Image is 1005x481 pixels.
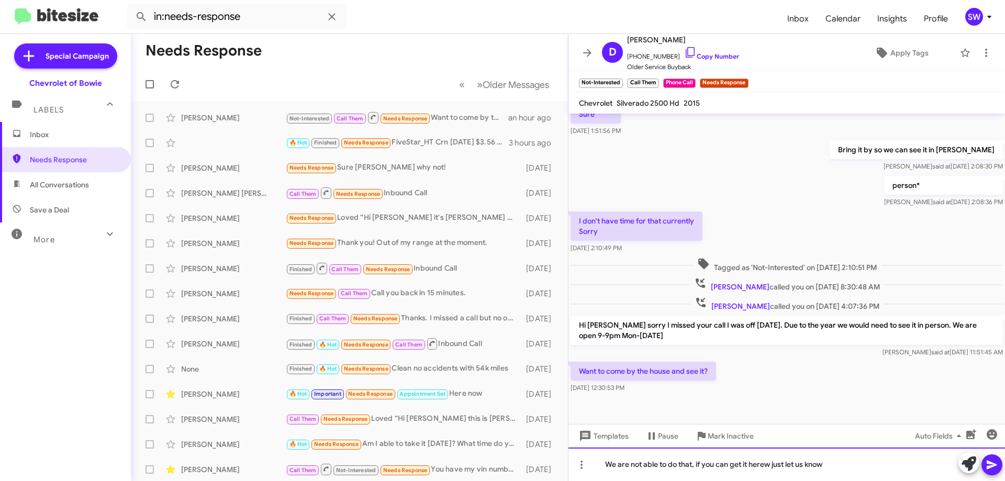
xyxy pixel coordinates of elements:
[577,427,629,445] span: Templates
[286,212,521,224] div: Loved “Hi [PERSON_NAME] it's [PERSON_NAME] at Ourisman Chevrolet of Bowie. I just wanted to check...
[817,4,869,34] a: Calendar
[286,413,521,425] div: Loved “Hi [PERSON_NAME] this is [PERSON_NAME], Manager at Ourisman Chevrolet of [PERSON_NAME]. Th...
[571,384,624,391] span: [DATE] 12:30:53 PM
[521,364,560,374] div: [DATE]
[658,427,678,445] span: Pause
[693,258,881,273] span: Tagged as 'Not-Interested' on [DATE] 2:10:51 PM
[181,238,286,249] div: [PERSON_NAME]
[708,427,754,445] span: Mark Inactive
[286,363,521,375] div: Clean no accidents with 54k miles
[571,105,621,124] p: Sure
[399,390,445,397] span: Appointment Set
[337,115,364,122] span: Call Them
[289,215,334,221] span: Needs Response
[286,337,521,350] div: Inbound Call
[181,163,286,173] div: [PERSON_NAME]
[932,162,951,170] span: said at
[289,139,307,146] span: 🔥 Hot
[286,137,509,149] div: FiveStar_HT Crn [DATE] $3.56 -2.5 Crn [DATE] $3.56 -3.0 Bns [DATE] $9.7 -6.75 Bns [DATE] $9.64 -6.75
[181,439,286,450] div: [PERSON_NAME]
[884,176,1003,195] p: person*
[884,162,1003,170] span: [PERSON_NAME] [DATE] 2:08:30 PM
[627,33,739,46] span: [PERSON_NAME]
[459,78,465,91] span: «
[690,277,884,292] span: called you on [DATE] 8:30:48 AM
[30,180,89,190] span: All Conversations
[286,287,521,299] div: Call you back in 15 minutes.
[521,288,560,299] div: [DATE]
[883,348,1003,356] span: [PERSON_NAME] [DATE] 11:51:45 AM
[181,288,286,299] div: [PERSON_NAME]
[314,139,337,146] span: Finished
[289,315,312,322] span: Finished
[319,341,337,348] span: 🔥 Hot
[366,266,410,273] span: Needs Response
[383,467,428,474] span: Needs Response
[341,290,368,297] span: Call Them
[956,8,993,26] button: SW
[711,282,769,292] span: [PERSON_NAME]
[314,441,359,448] span: Needs Response
[915,427,965,445] span: Auto Fields
[521,213,560,223] div: [DATE]
[29,78,102,88] div: Chevrolet of Bowie
[289,390,307,397] span: 🔥 Hot
[146,42,262,59] h1: Needs Response
[965,8,983,26] div: SW
[915,4,956,34] a: Profile
[181,113,286,123] div: [PERSON_NAME]
[348,390,393,397] span: Needs Response
[181,188,286,198] div: [PERSON_NAME] [PERSON_NAME]
[609,44,617,61] span: D
[286,237,521,249] div: Thank you! Out of my range at the moment.
[286,438,521,450] div: Am I able to take it [DATE]? What time do you all close?
[286,186,521,199] div: Inbound Call
[181,339,286,349] div: [PERSON_NAME]
[344,341,388,348] span: Needs Response
[521,339,560,349] div: [DATE]
[471,74,555,95] button: Next
[690,296,884,311] span: called you on [DATE] 4:07:36 PM
[289,164,334,171] span: Needs Response
[331,266,359,273] span: Call Them
[907,427,974,445] button: Auto Fields
[931,348,950,356] span: said at
[521,439,560,450] div: [DATE]
[579,98,612,108] span: Chevrolet
[319,315,347,322] span: Call Them
[289,341,312,348] span: Finished
[477,78,483,91] span: »
[181,389,286,399] div: [PERSON_NAME]
[700,79,748,88] small: Needs Response
[289,115,330,122] span: Not-Interested
[181,364,286,374] div: None
[779,4,817,34] a: Inbox
[521,314,560,324] div: [DATE]
[933,198,951,206] span: said at
[509,138,560,148] div: 3 hours ago
[684,98,700,108] span: 2015
[508,113,560,123] div: an hour ago
[627,62,739,72] span: Older Service Buyback
[289,441,307,448] span: 🔥 Hot
[571,211,702,241] p: I don't have time for that currently Sorry
[286,262,521,275] div: Inbound Call
[884,198,1003,206] span: [PERSON_NAME] [DATE] 2:08:36 PM
[521,163,560,173] div: [DATE]
[336,191,381,197] span: Needs Response
[521,464,560,475] div: [DATE]
[323,416,368,422] span: Needs Response
[571,316,1003,345] p: Hi [PERSON_NAME] sorry I missed your call I was off [DATE]. Due to the year we would need to see ...
[353,315,398,322] span: Needs Response
[627,79,658,88] small: Call Them
[14,43,117,69] a: Special Campaign
[383,115,428,122] span: Needs Response
[30,205,69,215] span: Save a Deal
[289,416,317,422] span: Call Them
[483,79,549,91] span: Older Messages
[286,162,521,174] div: Sure [PERSON_NAME] why not!
[663,79,696,88] small: Phone Call
[289,290,334,297] span: Needs Response
[395,341,422,348] span: Call Them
